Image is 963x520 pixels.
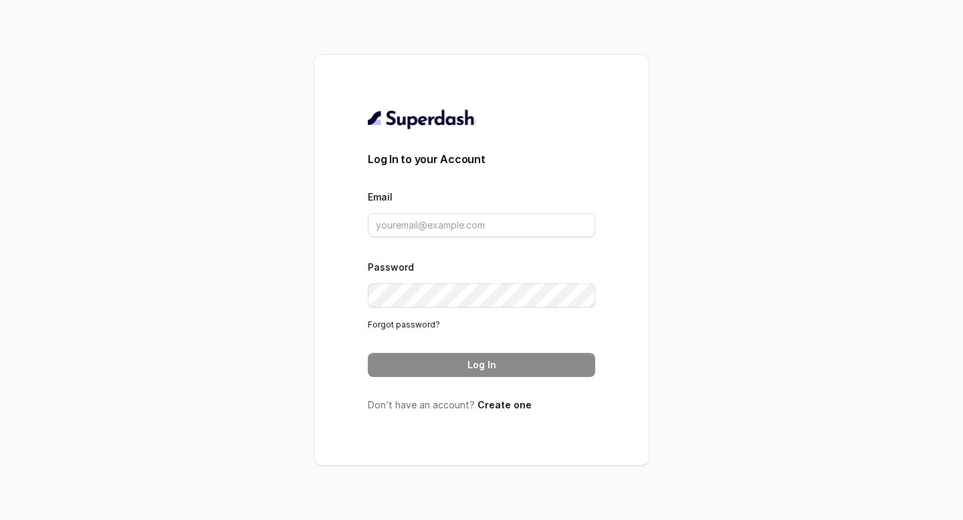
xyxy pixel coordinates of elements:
label: Password [368,261,414,273]
input: youremail@example.com [368,213,595,237]
button: Log In [368,353,595,377]
h3: Log In to your Account [368,151,595,167]
label: Email [368,191,393,203]
img: light.svg [368,108,475,130]
p: Don’t have an account? [368,398,595,412]
a: Forgot password? [368,319,440,330]
a: Create one [477,399,532,410]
